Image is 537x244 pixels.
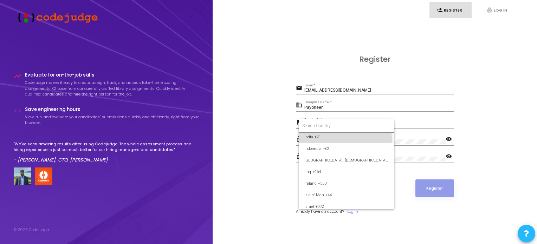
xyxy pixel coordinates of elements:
[302,123,391,129] input: Search Country...
[304,201,389,212] span: Israel +972
[304,154,389,166] span: [GEOGRAPHIC_DATA], [DEMOGRAPHIC_DATA] Republic of +98
[304,189,389,201] span: Isle of Man +44
[304,178,389,189] span: Ireland +353
[304,131,389,143] span: India +91
[304,166,389,178] span: Iraq +964
[304,143,389,154] span: Indonesia +62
